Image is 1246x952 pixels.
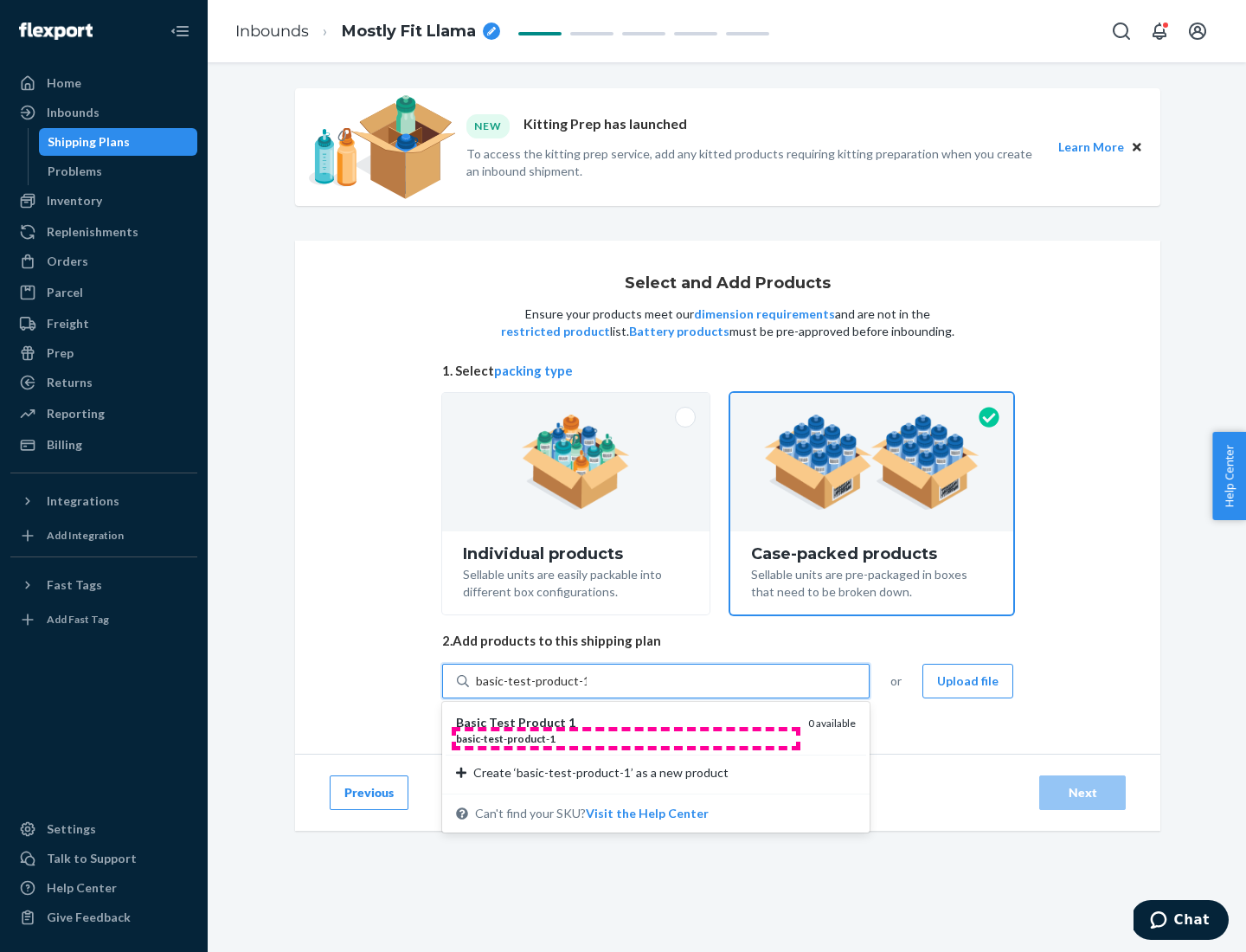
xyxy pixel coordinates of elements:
em: test [484,732,504,745]
button: Learn More [1058,138,1124,157]
button: Close Navigation [163,14,197,48]
span: or [890,672,902,690]
a: Inbounds [10,99,197,126]
div: - - - [456,731,794,746]
a: Replenishments [10,218,197,246]
button: Give Feedback [10,904,197,931]
button: Open Search Box [1104,14,1139,48]
iframe: Opens a widget where you can chat to one of our agents [1134,900,1229,943]
img: Flexport logo [19,23,93,40]
a: Home [10,69,197,97]
div: Fast Tags [47,576,102,594]
div: Add Integration [47,528,124,543]
button: Basic Test Product 1basic-test-product-10 availableCreate ‘basic-test-product-1’ as a new product... [586,805,709,822]
button: dimension requirements [694,306,835,323]
input: Basic Test Product 1basic-test-product-10 availableCreate ‘basic-test-product-1’ as a new product... [476,672,587,690]
div: Case-packed products [751,545,992,563]
div: Inbounds [47,104,100,121]
a: Inventory [10,187,197,215]
div: Give Feedback [47,909,131,926]
div: Individual products [463,545,689,563]
img: case-pack.59cecea509d18c883b923b81aeac6d0b.png [764,415,979,510]
div: Home [47,74,81,92]
div: Prep [47,344,74,362]
a: Prep [10,339,197,367]
a: Billing [10,431,197,459]
div: Returns [47,374,93,391]
button: Integrations [10,487,197,515]
div: Replenishments [47,223,138,241]
span: Create ‘basic-test-product-1’ as a new product [473,764,729,782]
em: Product [518,715,566,730]
a: Orders [10,248,197,275]
div: Problems [48,163,102,180]
a: Freight [10,310,197,338]
div: Orders [47,253,88,270]
a: Problems [39,158,198,185]
a: Inbounds [235,22,309,41]
div: Help Center [47,879,117,897]
button: Upload file [922,664,1013,698]
div: Talk to Support [47,850,137,867]
span: 1. Select [442,362,1013,380]
p: Kitting Prep has launched [523,114,687,138]
button: Battery products [629,323,729,340]
div: Parcel [47,284,83,301]
em: basic [456,732,480,745]
div: Inventory [47,192,102,209]
p: To access the kitting prep service, add any kitted products requiring kitting preparation when yo... [466,145,1043,180]
button: Fast Tags [10,571,197,599]
em: 1 [568,715,575,730]
button: Close [1127,138,1146,157]
button: Next [1039,775,1126,810]
img: individual-pack.facf35554cb0f1810c75b2bd6df2d64e.png [522,415,630,510]
button: Talk to Support [10,845,197,872]
div: Add Fast Tag [47,612,109,627]
a: Add Fast Tag [10,606,197,634]
span: Can't find your SKU? [475,805,709,822]
div: Sellable units are pre-packaged in boxes that need to be broken down. [751,563,992,601]
em: Test [489,715,516,730]
ol: breadcrumbs [222,6,514,57]
button: restricted product [501,323,610,340]
a: Reporting [10,400,197,428]
div: Settings [47,820,96,838]
a: Help Center [10,874,197,902]
div: Freight [47,315,89,332]
div: Shipping Plans [48,133,130,151]
button: Help Center [1212,432,1246,520]
span: 2. Add products to this shipping plan [442,632,1013,650]
div: Integrations [47,492,119,510]
div: Reporting [47,405,105,422]
span: 0 available [808,717,856,730]
a: Returns [10,369,197,396]
button: Previous [330,775,408,810]
span: Mostly Fit Llama [342,21,476,43]
p: Ensure your products meet our and are not in the list. must be pre-approved before inbounding. [499,306,956,340]
a: Parcel [10,279,197,306]
button: packing type [494,362,573,380]
em: 1 [549,732,556,745]
div: NEW [466,114,510,138]
div: Next [1054,784,1111,801]
div: Billing [47,436,82,453]
button: Open notifications [1142,14,1177,48]
a: Settings [10,815,197,843]
h1: Select and Add Products [625,275,831,293]
em: product [507,732,546,745]
em: Basic [456,715,486,730]
button: Open account menu [1180,14,1215,48]
a: Shipping Plans [39,128,198,156]
a: Add Integration [10,522,197,550]
div: Sellable units are easily packable into different box configurations. [463,563,689,601]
